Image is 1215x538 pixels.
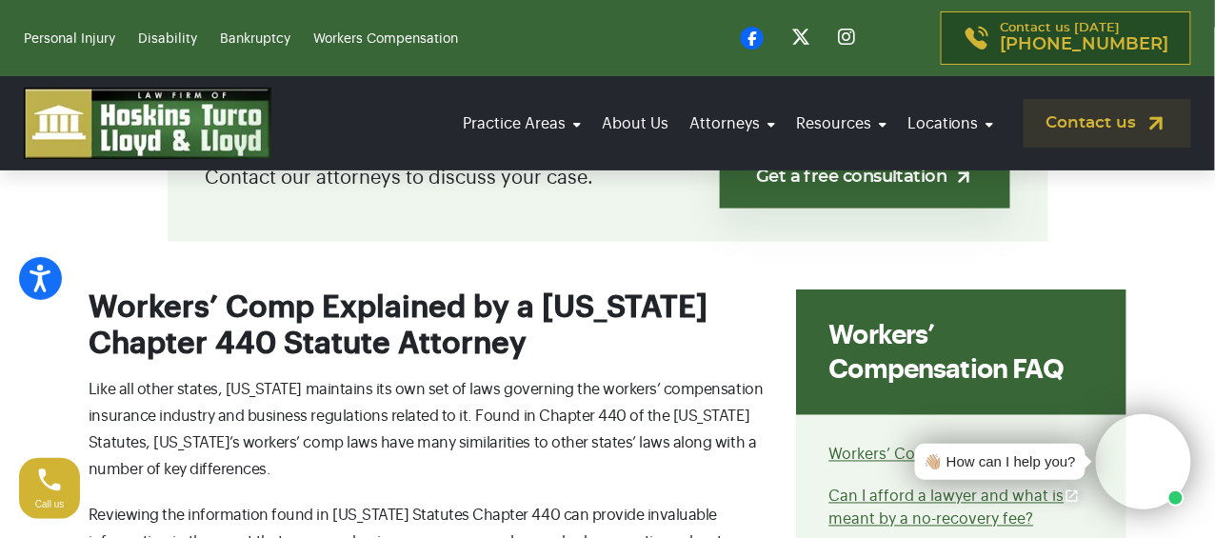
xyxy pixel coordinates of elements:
[457,97,587,150] a: Practice Areas
[720,147,1009,209] a: Get a free consultation
[1001,35,1169,54] span: [PHONE_NUMBER]
[89,289,773,363] h2: Workers’ Comp Explained by a [US_STATE] Chapter 440 Statute Attorney
[168,113,1048,242] div: Contact our attorneys to discuss your case.
[138,32,197,46] a: Disability
[902,97,1000,150] a: Locations
[24,88,271,159] img: logo
[1024,99,1191,148] a: Contact us
[313,32,458,46] a: Workers Compensation
[35,499,65,509] span: Call us
[596,97,674,150] a: About Us
[941,11,1191,65] a: Contact us [DATE][PHONE_NUMBER]
[925,451,1076,473] div: 👋🏼 How can I help you?
[89,377,773,484] p: Like all other states, [US_STATE] maintains its own set of laws governing the workers’ compensati...
[1052,476,1092,516] a: Open chat
[829,448,1036,463] a: Workers’ Compensation FAQ
[1001,22,1169,54] p: Contact us [DATE]
[790,97,892,150] a: Resources
[24,32,115,46] a: Personal Injury
[954,168,974,188] img: arrow-up-right-light.svg
[684,97,781,150] a: Attorneys
[220,32,290,46] a: Bankruptcy
[829,489,1065,528] a: Can I afford a lawyer and what is meant by a no-recovery fee?
[796,289,1126,415] div: Workers’ Compensation FAQ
